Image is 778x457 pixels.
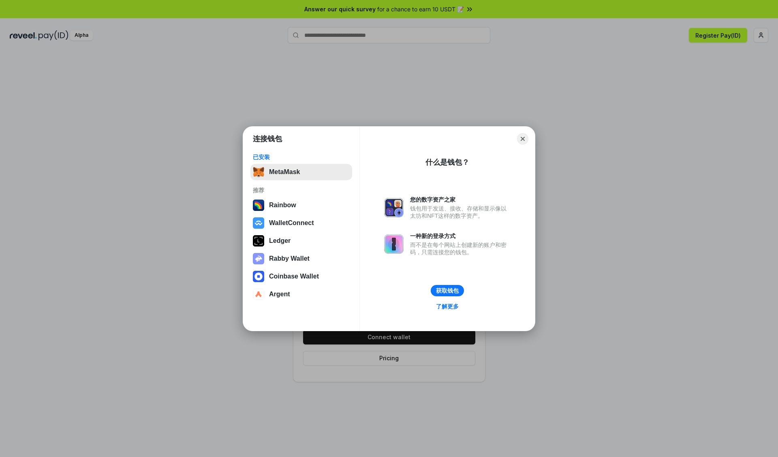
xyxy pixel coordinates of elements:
[384,234,404,254] img: svg+xml,%3Csvg%20xmlns%3D%22http%3A%2F%2Fwww.w3.org%2F2000%2Fsvg%22%20fill%3D%22none%22%20viewBox...
[250,286,352,302] button: Argent
[253,253,264,264] img: svg+xml,%3Csvg%20xmlns%3D%22http%3A%2F%2Fwww.w3.org%2F2000%2Fsvg%22%20fill%3D%22none%22%20viewBox...
[431,301,464,312] a: 了解更多
[269,202,296,209] div: Rainbow
[410,196,511,203] div: 您的数字资产之家
[253,200,264,211] img: svg+xml,%3Csvg%20width%3D%22120%22%20height%3D%22120%22%20viewBox%3D%220%200%20120%20120%22%20fil...
[253,166,264,178] img: svg+xml,%3Csvg%20fill%3D%22none%22%20height%3D%2233%22%20viewBox%3D%220%200%2035%2033%22%20width%...
[436,303,459,310] div: 了解更多
[410,205,511,219] div: 钱包用于发送、接收、存储和显示像以太坊和NFT这样的数字资产。
[253,217,264,229] img: svg+xml,%3Csvg%20width%3D%2228%22%20height%3D%2228%22%20viewBox%3D%220%200%2028%2028%22%20fill%3D...
[253,235,264,247] img: svg+xml,%3Csvg%20xmlns%3D%22http%3A%2F%2Fwww.w3.org%2F2000%2Fsvg%22%20width%3D%2228%22%20height%3...
[269,291,290,298] div: Argent
[410,241,511,256] div: 而不是在每个网站上创建新的账户和密码，只需连接您的钱包。
[253,134,282,144] h1: 连接钱包
[253,289,264,300] img: svg+xml,%3Csvg%20width%3D%2228%22%20height%3D%2228%22%20viewBox%3D%220%200%2028%2028%22%20fill%3D...
[269,237,291,244] div: Ledger
[250,233,352,249] button: Ledger
[269,168,300,176] div: MetaMask
[250,268,352,285] button: Coinbase Wallet
[431,285,464,296] button: 获取钱包
[250,197,352,213] button: Rainbow
[253,153,350,161] div: 已安装
[425,157,469,167] div: 什么是钱包？
[253,187,350,194] div: 推荐
[269,219,314,227] div: WalletConnect
[410,232,511,240] div: 一种新的登录方式
[269,255,310,262] div: Rabby Wallet
[250,251,352,267] button: Rabby Wallet
[250,164,352,180] button: MetaMask
[250,215,352,231] button: WalletConnect
[436,287,459,294] div: 获取钱包
[269,273,319,280] div: Coinbase Wallet
[384,198,404,217] img: svg+xml,%3Csvg%20xmlns%3D%22http%3A%2F%2Fwww.w3.org%2F2000%2Fsvg%22%20fill%3D%22none%22%20viewBox...
[253,271,264,282] img: svg+xml,%3Csvg%20width%3D%2228%22%20height%3D%2228%22%20viewBox%3D%220%200%2028%2028%22%20fill%3D...
[517,133,528,145] button: Close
